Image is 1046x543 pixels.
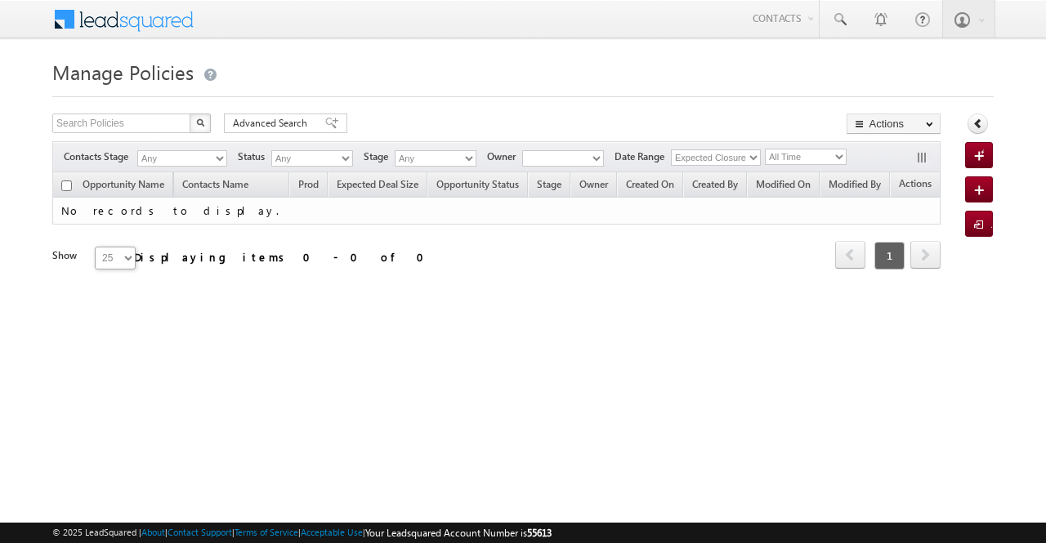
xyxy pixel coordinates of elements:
span: Expected Deal Size [337,178,418,190]
span: Your Leadsquared Account Number is [365,527,552,539]
span: 55613 [527,527,552,539]
div: Show [52,248,82,263]
span: Owner [487,149,522,164]
td: No records to display. [52,198,941,225]
span: Advanced Search [233,116,312,131]
img: Search [196,118,204,127]
a: Stage [529,176,570,197]
span: Created By [692,178,738,190]
span: prev [835,241,865,269]
span: Contacts Name [174,176,257,197]
a: Contact Support [168,527,232,537]
a: Opportunity Name [74,176,172,197]
span: next [910,241,941,269]
a: Expected Deal Size [329,176,427,197]
span: Status [238,149,271,164]
a: Modified On [748,176,819,197]
a: Opportunity Status [428,176,527,197]
span: Created On [626,178,674,190]
button: Actions [847,113,941,134]
a: prev [835,243,865,269]
span: Opportunity Name [83,178,164,190]
span: Manage Policies [52,59,194,85]
a: Created On [618,176,682,197]
span: Stage [537,178,561,190]
span: Contacts Stage [64,149,135,164]
span: Modified By [829,178,881,190]
a: Terms of Service [235,527,298,537]
a: Acceptable Use [301,527,363,537]
span: Actions [891,175,940,196]
span: Date Range [615,149,671,164]
span: 1 [874,242,905,269]
input: Check all records [61,180,72,191]
span: Stage [364,149,395,164]
span: © 2025 LeadSquared | | | | | [52,525,552,541]
span: Modified On [756,178,811,190]
a: next [910,243,941,269]
span: Prod [298,178,319,190]
a: About [141,527,165,537]
div: Displaying items 0 - 0 of 0 [134,247,434,266]
span: Owner [579,178,608,190]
